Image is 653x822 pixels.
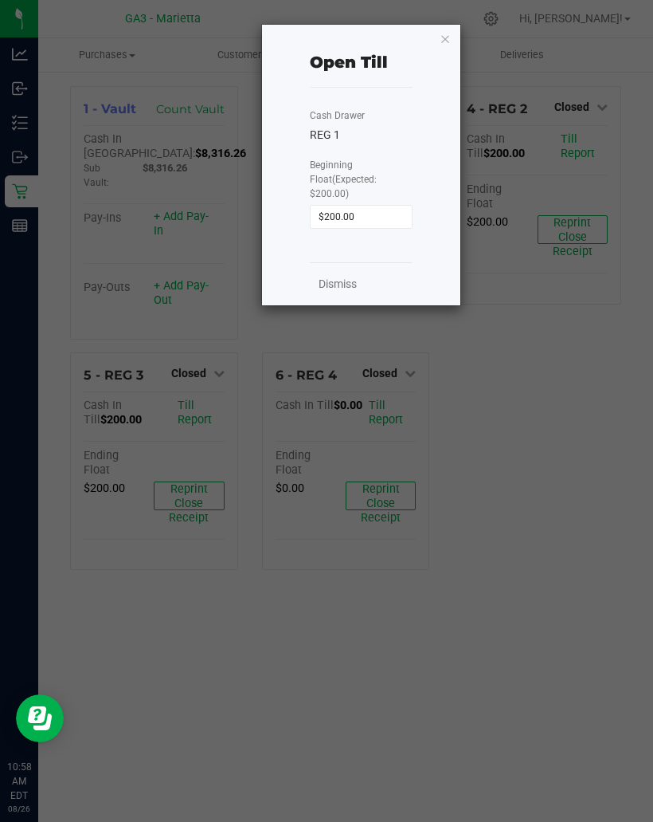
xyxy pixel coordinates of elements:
iframe: Resource center [16,694,64,742]
a: Dismiss [319,276,357,293]
div: REG 1 [310,127,413,144]
div: Open Till [310,50,388,74]
span: Beginning Float [310,159,377,199]
label: Cash Drawer [310,108,365,123]
span: (Expected: $200.00) [310,174,377,199]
